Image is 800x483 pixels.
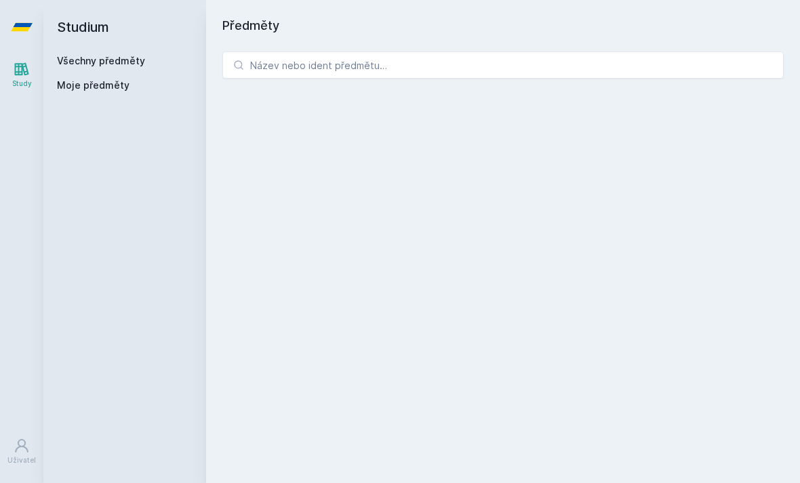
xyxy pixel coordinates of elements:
h1: Předměty [222,16,784,35]
input: Název nebo ident předmětu… [222,51,784,79]
a: Uživatel [3,431,41,472]
a: Všechny předměty [57,55,145,66]
div: Study [12,79,32,89]
a: Study [3,54,41,96]
span: Moje předměty [57,79,129,92]
div: Uživatel [7,455,36,465]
